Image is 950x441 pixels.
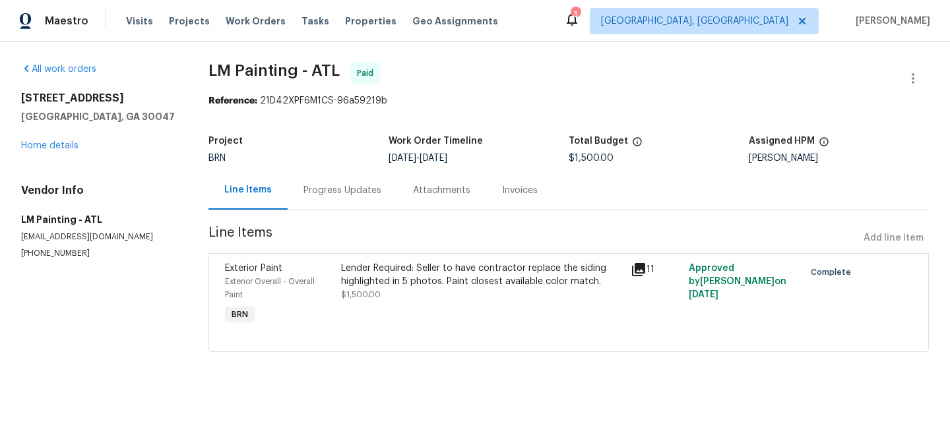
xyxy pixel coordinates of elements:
[632,136,643,154] span: The total cost of line items that have been proposed by Opendoor. This sum includes line items th...
[341,262,623,288] div: Lender Required: Seller to have contractor replace the siding highlighted in 5 photos. Paint clos...
[169,15,210,28] span: Projects
[689,290,718,299] span: [DATE]
[749,136,815,146] h5: Assigned HPM
[21,184,177,197] h4: Vendor Info
[413,184,470,197] div: Attachments
[21,65,96,74] a: All work orders
[301,16,329,26] span: Tasks
[345,15,396,28] span: Properties
[571,8,580,21] div: 3
[208,226,858,250] span: Line Items
[601,15,788,28] span: [GEOGRAPHIC_DATA], [GEOGRAPHIC_DATA]
[208,96,257,105] b: Reference:
[225,264,282,273] span: Exterior Paint
[341,291,381,299] span: $1,500.00
[569,136,628,146] h5: Total Budget
[389,136,483,146] h5: Work Order Timeline
[412,15,498,28] span: Geo Assignments
[226,308,253,321] span: BRN
[225,278,315,299] span: Exterior Overall - Overall Paint
[21,248,177,259] p: [PHONE_NUMBER]
[45,15,88,28] span: Maestro
[303,184,381,197] div: Progress Updates
[208,94,929,107] div: 21D42XPF6M1CS-96a59219b
[850,15,930,28] span: [PERSON_NAME]
[689,264,786,299] span: Approved by [PERSON_NAME] on
[749,154,929,163] div: [PERSON_NAME]
[126,15,153,28] span: Visits
[21,231,177,243] p: [EMAIL_ADDRESS][DOMAIN_NAME]
[389,154,447,163] span: -
[21,213,177,226] h5: LM Painting - ATL
[357,67,379,80] span: Paid
[224,183,272,196] div: Line Items
[21,141,79,150] a: Home details
[389,154,416,163] span: [DATE]
[502,184,538,197] div: Invoices
[208,136,243,146] h5: Project
[569,154,614,163] span: $1,500.00
[811,266,856,279] span: Complete
[420,154,447,163] span: [DATE]
[21,92,177,105] h2: [STREET_ADDRESS]
[819,136,829,154] span: The hpm assigned to this work order.
[226,15,286,28] span: Work Orders
[208,154,226,163] span: BRN
[631,262,681,278] div: 11
[21,110,177,123] h5: [GEOGRAPHIC_DATA], GA 30047
[208,63,340,78] span: LM Painting - ATL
